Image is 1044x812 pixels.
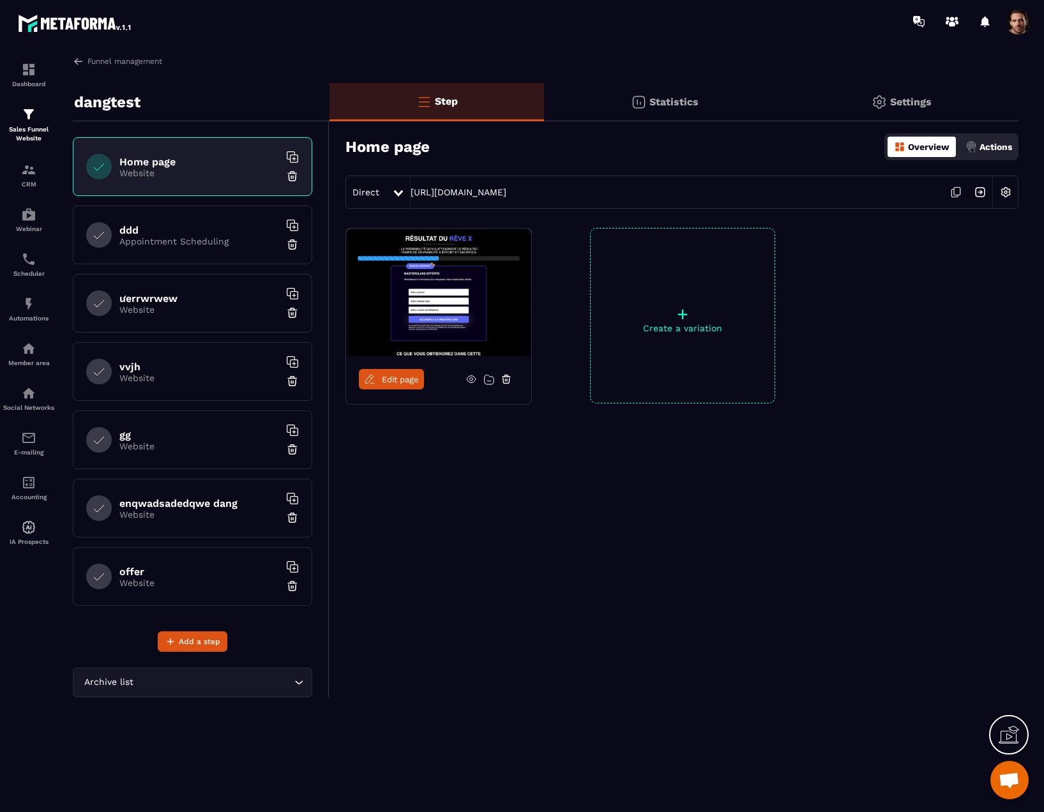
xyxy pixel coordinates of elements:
[136,675,291,689] input: Search for option
[359,369,424,389] a: Edit page
[3,404,54,411] p: Social Networks
[73,668,312,697] div: Search for option
[872,94,887,110] img: setting-gr.5f69749f.svg
[345,138,430,156] h3: Home page
[3,538,54,545] p: IA Prospects
[631,94,646,110] img: stats.20deebd0.svg
[73,56,84,67] img: arrow
[21,430,36,446] img: email
[890,96,932,108] p: Settings
[21,296,36,312] img: automations
[21,107,36,122] img: formation
[158,631,227,652] button: Add a step
[3,465,54,510] a: accountantaccountantAccounting
[980,142,1012,152] p: Actions
[3,80,54,87] p: Dashboard
[286,511,299,524] img: trash
[21,162,36,177] img: formation
[3,287,54,331] a: automationsautomationsAutomations
[119,156,279,168] h6: Home page
[21,62,36,77] img: formation
[3,421,54,465] a: emailemailE-mailing
[21,252,36,267] img: scheduler
[119,578,279,588] p: Website
[3,97,54,153] a: formationformationSales Funnel Website
[286,443,299,456] img: trash
[382,375,419,384] span: Edit page
[179,635,220,648] span: Add a step
[3,449,54,456] p: E-mailing
[73,56,162,67] a: Funnel management
[411,187,506,197] a: [URL][DOMAIN_NAME]
[119,509,279,520] p: Website
[908,142,949,152] p: Overview
[119,497,279,509] h6: enqwadsadedqwe dang
[435,95,458,107] p: Step
[994,180,1018,204] img: setting-w.858f3a88.svg
[286,170,299,183] img: trash
[119,566,279,578] h6: offer
[21,520,36,535] img: automations
[591,323,775,333] p: Create a variation
[3,52,54,97] a: formationformationDashboard
[286,580,299,592] img: trash
[21,207,36,222] img: automations
[119,361,279,373] h6: vvjh
[649,96,699,108] p: Statistics
[352,187,379,197] span: Direct
[74,89,140,115] p: dangtest
[21,386,36,401] img: social-network
[119,304,279,315] p: Website
[3,242,54,287] a: schedulerschedulerScheduler
[3,331,54,376] a: automationsautomationsMember area
[3,359,54,366] p: Member area
[3,493,54,500] p: Accounting
[3,225,54,232] p: Webinar
[894,141,905,153] img: dashboard-orange.40269519.svg
[965,141,977,153] img: actions.d6e523a2.png
[286,238,299,251] img: trash
[286,306,299,319] img: trash
[3,153,54,197] a: formationformationCRM
[990,761,1029,799] div: Mở cuộc trò chuyện
[81,675,136,689] span: Archive list
[119,168,279,178] p: Website
[591,305,775,323] p: +
[119,236,279,246] p: Appointment Scheduling
[346,229,531,356] img: image
[119,429,279,441] h6: gg
[3,376,54,421] a: social-networksocial-networkSocial Networks
[968,180,992,204] img: arrow-next.bcc2205e.svg
[119,292,279,304] h6: ưerrwrwew
[3,197,54,242] a: automationsautomationsWebinar
[21,475,36,490] img: accountant
[3,270,54,277] p: Scheduler
[119,373,279,383] p: Website
[3,125,54,143] p: Sales Funnel Website
[3,181,54,188] p: CRM
[18,11,133,34] img: logo
[119,441,279,451] p: Website
[119,224,279,236] h6: ddd
[21,341,36,356] img: automations
[416,94,432,109] img: bars-o.4a397970.svg
[286,375,299,387] img: trash
[3,315,54,322] p: Automations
